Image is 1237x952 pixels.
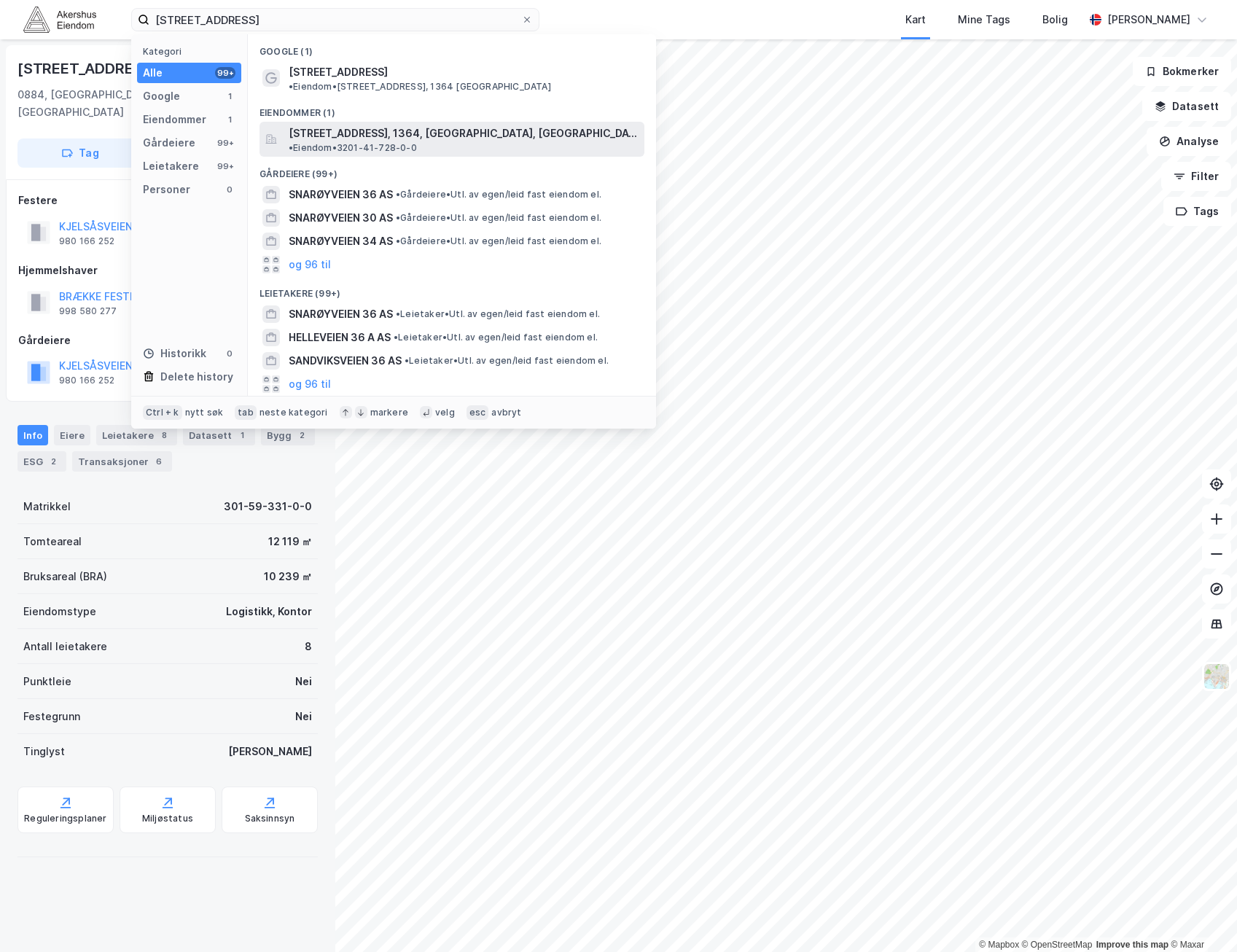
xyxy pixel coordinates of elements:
div: 99+ [215,160,235,172]
div: 12 119 ㎡ [268,533,312,550]
span: Eiendom • 3201-41-728-0-0 [289,142,417,154]
div: Leietakere (99+) [248,276,656,303]
a: Mapbox [979,940,1019,950]
div: ESG [17,451,66,472]
img: akershus-eiendom-logo.9091f326c980b4bce74ccdd9f866810c.svg [23,7,96,32]
span: Leietaker • Utl. av egen/leid fast eiendom el. [405,355,609,367]
button: og 96 til [289,375,331,393]
div: Google [143,87,180,105]
div: Antall leietakere [23,638,107,655]
div: Reguleringsplaner [24,813,106,824]
div: Kontrollprogram for chat [1164,882,1237,952]
div: 6 [152,454,166,469]
div: Festegrunn [23,708,80,725]
div: Transaksjoner [72,451,172,472]
div: tab [235,405,257,420]
button: og 96 til [289,256,331,273]
a: Improve this map [1096,940,1168,950]
div: [STREET_ADDRESS] [17,57,160,80]
div: Saksinnsyn [245,813,295,824]
div: Eiendommer [143,111,206,128]
div: velg [435,407,455,418]
div: Tomteareal [23,533,82,550]
div: 2 [46,454,61,469]
div: Kategori [143,46,241,57]
div: [PERSON_NAME] [228,743,312,760]
span: SANDVIKSVEIEN 36 AS [289,352,402,370]
input: Søk på adresse, matrikkel, gårdeiere, leietakere eller personer [149,9,521,31]
div: esc [467,405,489,420]
div: 1 [224,90,235,102]
button: Bokmerker [1133,57,1231,86]
div: 980 166 252 [59,235,114,247]
div: Eiendomstype [23,603,96,620]
button: Tags [1163,197,1231,226]
div: nytt søk [185,407,224,418]
div: Bolig [1042,11,1068,28]
div: Gårdeiere (99+) [248,157,656,183]
div: 0 [224,348,235,359]
span: SNARØYVEIEN 36 AS [289,305,393,323]
span: • [289,81,293,92]
div: 301-59-331-0-0 [224,498,312,515]
div: Bruksareal (BRA) [23,568,107,585]
div: Leietakere [143,157,199,175]
div: Ctrl + k [143,405,182,420]
div: 99+ [215,137,235,149]
div: Matrikkel [23,498,71,515]
div: 2 [294,428,309,442]
div: avbryt [491,407,521,418]
div: Punktleie [23,673,71,690]
button: Tag [17,138,143,168]
div: Nei [295,708,312,725]
span: • [405,355,409,366]
span: [STREET_ADDRESS] [289,63,388,81]
span: Eiendom • [STREET_ADDRESS], 1364 [GEOGRAPHIC_DATA] [289,81,551,93]
div: Eiere [54,425,90,445]
span: [STREET_ADDRESS], 1364, [GEOGRAPHIC_DATA], [GEOGRAPHIC_DATA] [289,125,639,142]
span: SNARØYVEIEN 30 AS [289,209,393,227]
a: OpenStreetMap [1022,940,1093,950]
span: Gårdeiere • Utl. av egen/leid fast eiendom el. [396,212,601,224]
div: neste kategori [260,407,328,418]
span: SNARØYVEIEN 36 AS [289,186,393,203]
span: • [396,235,400,246]
button: Datasett [1142,92,1231,121]
div: Datasett [183,425,255,445]
div: 0 [224,184,235,195]
div: 998 580 277 [59,305,117,317]
span: • [396,189,400,200]
div: Mine Tags [958,11,1010,28]
div: Hjemmelshaver [18,262,317,279]
div: Logistikk, Kontor [226,603,312,620]
button: Analyse [1147,127,1231,156]
div: Info [17,425,48,445]
span: • [396,212,400,223]
div: Gårdeiere [143,134,195,152]
div: markere [370,407,408,418]
iframe: Chat Widget [1164,882,1237,952]
div: 0884, [GEOGRAPHIC_DATA], [GEOGRAPHIC_DATA] [17,86,206,121]
span: SNARØYVEIEN 34 AS [289,233,393,250]
div: Eiendommer (1) [248,95,656,122]
button: Filter [1161,162,1231,191]
span: • [289,142,293,153]
div: Tinglyst [23,743,65,760]
span: Gårdeiere • Utl. av egen/leid fast eiendom el. [396,235,601,247]
div: 1 [235,428,249,442]
div: Historikk [143,345,206,362]
div: Festere [18,192,317,209]
div: 8 [305,638,312,655]
div: 980 166 252 [59,375,114,386]
div: 8 [157,428,171,442]
div: Google (1) [248,34,656,61]
div: [PERSON_NAME] [1107,11,1190,28]
div: Bygg [261,425,315,445]
img: Z [1203,663,1230,690]
span: • [396,308,400,319]
span: Leietaker • Utl. av egen/leid fast eiendom el. [396,308,600,320]
div: 10 239 ㎡ [264,568,312,585]
div: 1 [224,114,235,125]
div: Alle [143,64,163,82]
div: Nei [295,673,312,690]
